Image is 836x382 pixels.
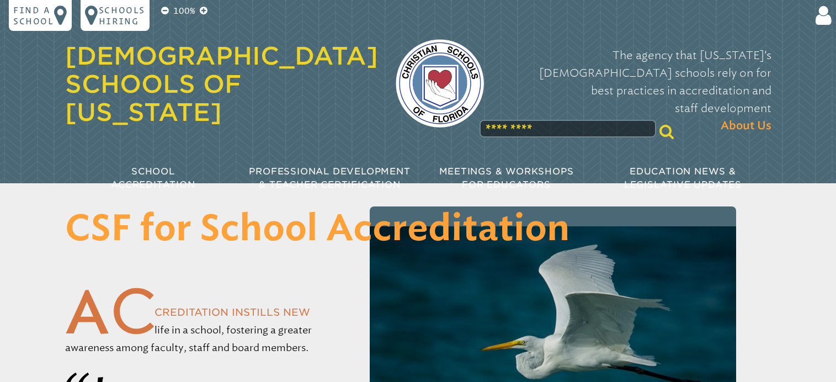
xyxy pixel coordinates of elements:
p: Find a school [13,4,54,26]
span: Meetings & Workshops for Educators [439,166,574,190]
p: Schools Hiring [99,4,145,26]
p: ccreditation instills new life in a school, fostering a greater awareness among faculty, staff an... [65,286,317,357]
span: School Accreditation [111,166,195,190]
span: Education News & Legislative Updates [624,166,742,190]
span: Professional Development & Teacher Certification [249,166,410,190]
p: The agency that [US_STATE]’s [DEMOGRAPHIC_DATA] schools rely on for best practices in accreditati... [502,46,771,135]
a: [DEMOGRAPHIC_DATA] Schools of [US_STATE] [65,41,378,126]
p: 100% [171,4,198,18]
span: A [65,291,109,333]
h1: CSF for School Accreditation [65,210,771,251]
span: About Us [721,117,771,135]
img: csf-logo-web-colors.png [396,39,484,128]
